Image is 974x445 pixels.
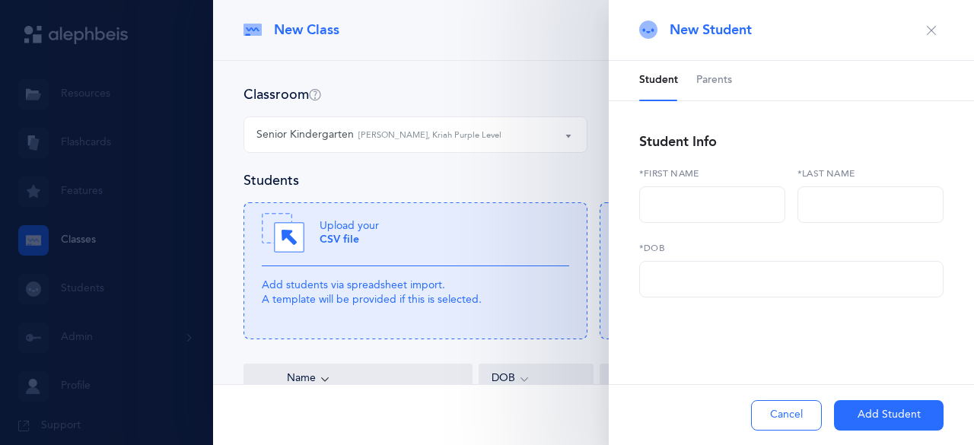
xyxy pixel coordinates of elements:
[320,219,379,246] p: Upload your
[670,21,752,40] span: New Student
[243,85,321,104] h4: Classroom
[751,400,822,431] button: Cancel
[243,171,299,190] h4: Students
[262,278,569,306] p: Add students via spreadsheet import. A template will be provided if this is selected.
[256,127,501,143] div: Senior Kindergarten
[639,132,717,151] div: Student Info
[797,167,944,180] label: *Last name
[898,369,956,427] iframe: Drift Widget Chat Controller
[243,116,587,153] button: Senior Kindergarten Rachelli Dukesz, Kriah Purple Level
[639,167,785,180] label: *First name
[256,371,316,386] span: Name
[262,211,304,254] img: Drag.svg
[320,234,359,246] b: CSV file
[274,21,339,40] span: New Class
[834,400,944,431] button: Add Student
[696,73,732,88] span: Parents
[492,370,581,387] div: DOB
[358,129,501,142] small: [PERSON_NAME], Kriah Purple Level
